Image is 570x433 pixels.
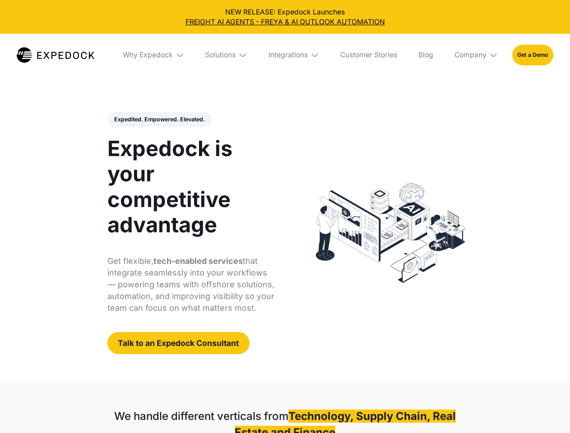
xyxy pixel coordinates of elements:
h1: Expedock is your competitive advantage [107,136,275,237]
div: Why Expedock [116,34,191,76]
p: Get flexible, that integrate seamlessly into your workflows — powering teams with offshore soluti... [107,255,275,314]
a: Blog [411,34,440,76]
iframe: Chat Widget [525,390,570,433]
a: Get a Demo [512,45,553,65]
a: FREIGHT AI AGENTS - FREYA & AI OUTLOOK AUTOMATION [7,17,563,27]
div: Company [454,51,487,60]
a: Customer Stories [333,34,404,76]
div: Why Expedock [123,51,173,60]
div: Integrations [261,34,326,76]
div: Solutions [205,51,236,60]
strong: tech-enabled services [153,256,243,266]
strong: We handle different verticals from [114,410,288,423]
div: NEW RELEASE: Expedock Launches [7,7,563,27]
a: Talk to an Expedock Consultant [107,332,250,354]
div: Integrations [269,51,308,60]
div: Company [447,34,505,76]
div: Solutions [199,34,255,76]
